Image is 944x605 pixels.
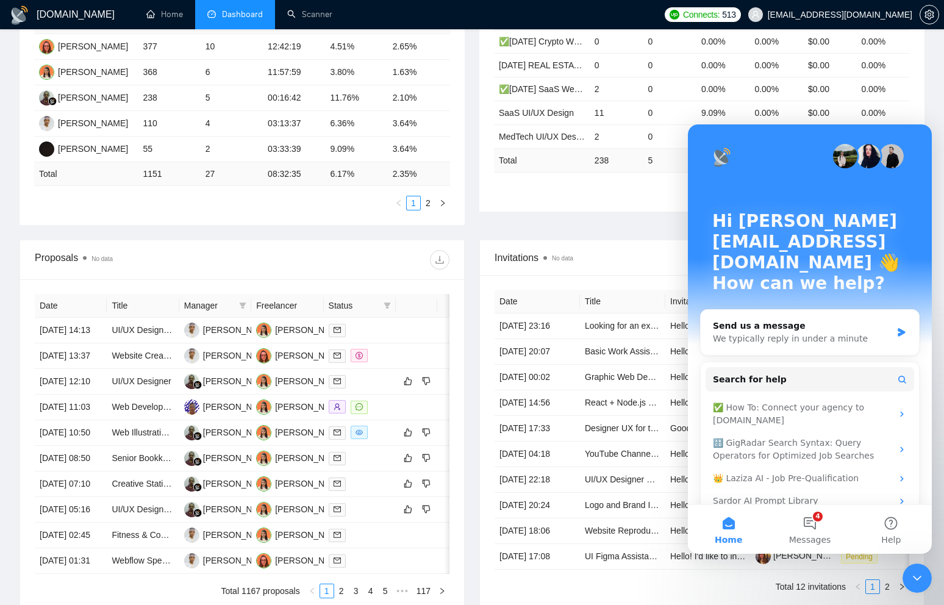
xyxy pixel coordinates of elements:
[184,376,273,385] a: K[PERSON_NAME]
[881,580,894,593] a: 2
[256,555,345,565] a: A[PERSON_NAME]
[201,34,263,60] td: 10
[39,143,128,153] a: JR[PERSON_NAME]
[749,101,803,124] td: 0.00%
[256,504,345,514] a: O[PERSON_NAME]
[203,426,273,439] div: [PERSON_NAME]
[35,294,107,318] th: Date
[401,374,415,388] button: like
[442,326,460,334] span: right
[392,196,406,210] li: Previous Page
[184,427,273,437] a: K[PERSON_NAME]
[388,111,450,137] td: 3.64%
[138,60,201,85] td: 368
[590,101,643,124] td: 11
[203,503,273,516] div: [PERSON_NAME]
[585,372,815,382] a: Graphic Web Designer to create website and assist with logo
[803,53,857,77] td: $0.00
[256,453,345,462] a: O[PERSON_NAME]
[419,476,434,491] button: dislike
[256,425,271,440] img: O
[275,528,345,542] div: [PERSON_NAME]
[203,451,273,465] div: [PERSON_NAME]
[112,376,171,386] a: UI/UX Designer
[379,584,392,598] a: 5
[39,39,54,54] img: A
[24,23,44,43] img: logo
[184,529,273,539] a: TA[PERSON_NAME]
[585,449,743,459] a: YouTube Channel Intro and Outro Creator
[81,381,162,429] button: Messages
[184,350,273,360] a: TA[PERSON_NAME]
[184,502,199,517] img: K
[356,403,363,410] span: message
[585,398,858,407] a: React + Node.js Developer Needed for Clothing Manufacturing Software
[393,584,412,598] li: Next 5 Pages
[193,411,213,420] span: Help
[407,196,420,210] a: 1
[39,116,54,131] img: TA
[643,148,696,172] td: 5
[499,60,672,70] span: [DATE] REAL ESTATE Webflow Development
[256,399,271,415] img: O
[364,584,377,598] a: 4
[865,579,880,594] li: 1
[256,427,345,437] a: O[PERSON_NAME]
[184,323,199,338] img: TA
[696,29,750,53] td: 0.00%
[585,500,821,510] a: Logo and Brand Identity Designer for Plus-Size Clothing Brand
[48,97,57,106] img: gigradar-bm.png
[395,199,402,207] span: left
[404,479,412,489] span: like
[203,554,273,567] div: [PERSON_NAME]
[334,429,341,436] span: mail
[580,290,665,313] th: Title
[256,476,271,492] img: O
[665,290,751,313] th: Invitation Letter
[18,272,226,307] div: ✅ How To: Connect your agency to [DOMAIN_NAME]
[435,196,450,210] button: right
[256,376,345,385] a: O[PERSON_NAME]
[256,401,345,411] a: O[PERSON_NAME]
[184,374,199,389] img: K
[803,101,857,124] td: $0.00
[670,10,679,20] img: upwork-logo.png
[388,34,450,60] td: 2.65%
[378,584,393,598] li: 5
[184,451,199,466] img: K
[275,426,345,439] div: [PERSON_NAME]
[184,453,273,462] a: K[PERSON_NAME]
[193,381,202,389] img: gigradar-bm.png
[25,277,204,302] div: ✅ How To: Connect your agency to [DOMAIN_NAME]
[803,29,857,53] td: $0.00
[237,296,249,315] span: filter
[499,84,621,94] span: ✅[DATE] SaaS Website Design
[25,312,204,338] div: 🔠 GigRadar Search Syntax: Query Operators for Optimized Job Searches
[404,428,412,437] span: like
[552,255,573,262] span: No data
[435,584,449,598] li: Next Page
[406,196,421,210] li: 1
[201,162,263,186] td: 27
[334,480,341,487] span: mail
[239,302,246,309] span: filter
[495,339,580,365] td: [DATE] 20:07
[419,502,434,517] button: dislike
[803,77,857,101] td: $0.00
[107,294,179,318] th: Title
[585,346,726,356] a: Basic Work Assistance and Guidance
[363,584,378,598] li: 4
[499,37,626,46] span: ✅[DATE] Crypto Website Design
[203,400,273,413] div: [PERSON_NAME]
[430,250,449,270] button: download
[18,243,226,267] button: Search for help
[422,428,431,437] span: dislike
[392,196,406,210] button: left
[25,195,204,208] div: Send us a message
[320,584,334,598] li: 1
[24,87,220,149] p: Hi [PERSON_NAME][EMAIL_ADDRESS][DOMAIN_NAME] 👋
[25,208,204,221] div: We typically reply in under a minute
[256,553,271,568] img: A
[39,92,128,102] a: K[PERSON_NAME]
[388,162,450,186] td: 2.35 %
